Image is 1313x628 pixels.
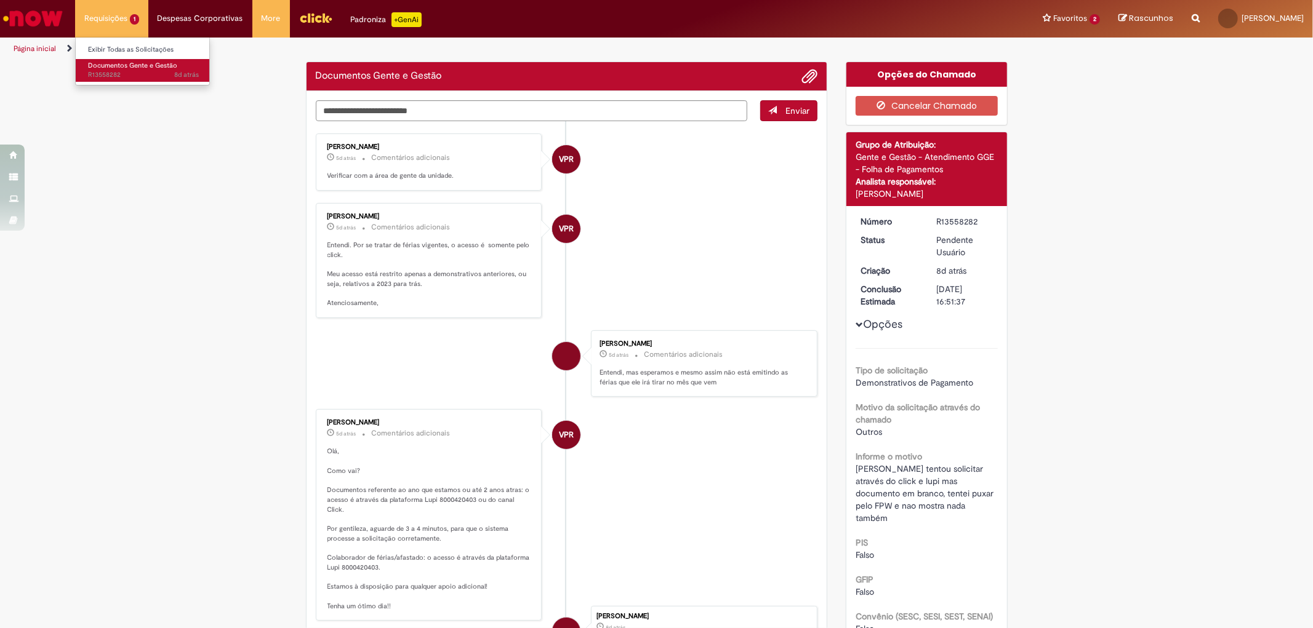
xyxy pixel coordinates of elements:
time: 23/09/2025 10:51:34 [174,70,199,79]
div: [PERSON_NAME] [327,143,532,151]
div: [PERSON_NAME] [327,419,532,426]
p: Entendi. Por se tratar de férias vigentes, o acesso é somente pelo click. Meu acesso está restrit... [327,240,532,308]
b: Convênio (SESC, SESI, SEST, SENAI) [856,611,993,622]
time: 25/09/2025 12:01:16 [337,430,356,437]
p: Entendi, mas esperamos e mesmo assim não está emitindo as férias que ele irá tirar no mês que vem [600,368,805,387]
span: 5d atrás [337,154,356,162]
button: Cancelar Chamado [856,96,998,116]
time: 25/09/2025 12:09:23 [337,154,356,162]
time: 25/09/2025 12:04:05 [609,351,628,359]
span: Falso [856,549,874,560]
small: Comentários adicionais [644,349,723,360]
div: Vanessa Paiva Ribeiro [552,145,580,173]
a: Exibir Todas as Solicitações [76,43,211,57]
span: [PERSON_NAME] tentou solicitar através do click e lupi mas documento em branco, tentei puxar pelo... [856,463,996,523]
span: Outros [856,426,882,437]
div: [PERSON_NAME] [600,340,805,348]
div: Grupo de Atribuição: [856,138,998,151]
span: Requisições [84,12,127,25]
b: PIS [856,537,868,548]
time: 23/09/2025 10:51:33 [936,265,966,276]
span: VPR [559,420,574,450]
div: Vanessa Paiva Ribeiro [552,421,580,449]
span: Favoritos [1053,12,1087,25]
b: Motivo da solicitação através do chamado [856,402,980,425]
a: Página inicial [14,44,56,54]
div: [PERSON_NAME] [327,213,532,220]
button: Adicionar anexos [801,68,817,84]
dt: Criação [851,264,927,277]
div: Isabely Camily Rodrigues [552,342,580,370]
span: 5d atrás [337,430,356,437]
dt: Número [851,215,927,228]
span: More [262,12,281,25]
div: R13558282 [936,215,994,228]
button: Enviar [760,100,817,121]
span: 5d atrás [609,351,628,359]
img: ServiceNow [1,6,65,31]
span: Documentos Gente e Gestão [88,61,177,70]
b: Informe o motivo [856,451,922,462]
h2: Documentos Gente e Gestão Histórico de tíquete [316,71,442,82]
span: [PERSON_NAME] [1242,13,1304,23]
time: 25/09/2025 12:08:52 [337,224,356,231]
b: GFIP [856,574,873,585]
span: VPR [559,145,574,174]
div: Analista responsável: [856,175,998,188]
ul: Requisições [75,37,210,85]
span: 5d atrás [337,224,356,231]
small: Comentários adicionais [372,222,451,233]
span: Despesas Corporativas [158,12,243,25]
b: Tipo de solicitação [856,365,928,376]
div: Pendente Usuário [936,234,994,258]
p: Olá, Como vai? Documentos referente ao ano que estamos ou até 2 anos atras: o acesso é através da... [327,447,532,611]
span: VPR [559,214,574,244]
dt: Status [851,234,927,246]
div: Vanessa Paiva Ribeiro [552,215,580,243]
small: Comentários adicionais [372,153,451,163]
span: Enviar [785,105,809,116]
ul: Trilhas de página [9,38,866,60]
span: R13558282 [88,70,199,80]
p: +GenAi [391,12,422,27]
span: Falso [856,586,874,597]
span: 2 [1090,14,1100,25]
dt: Conclusão Estimada [851,283,927,308]
span: 8d atrás [936,265,966,276]
div: Padroniza [351,12,422,27]
textarea: Digite sua mensagem aqui... [316,100,748,121]
span: 8d atrás [174,70,199,79]
span: Demonstrativos de Pagamento [856,377,973,388]
div: [PERSON_NAME] [856,188,998,200]
img: click_logo_yellow_360x200.png [299,9,332,27]
a: Aberto R13558282 : Documentos Gente e Gestão [76,59,211,82]
div: Gente e Gestão - Atendimento GGE - Folha de Pagamentos [856,151,998,175]
span: 1 [130,14,139,25]
div: [PERSON_NAME] [596,613,811,620]
small: Comentários adicionais [372,428,451,439]
span: Rascunhos [1129,12,1173,24]
div: 23/09/2025 10:51:33 [936,264,994,277]
a: Rascunhos [1118,13,1173,25]
div: Opções do Chamado [846,62,1007,87]
p: Verificar com a área de gente da unidade. [327,171,532,181]
div: [DATE] 16:51:37 [936,283,994,308]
